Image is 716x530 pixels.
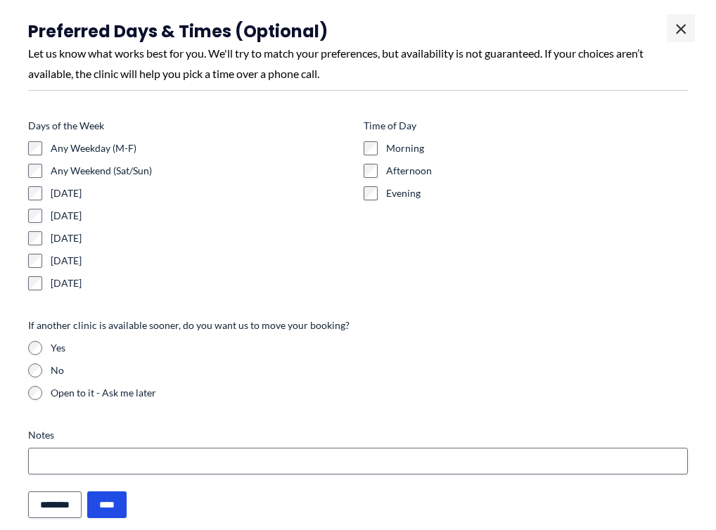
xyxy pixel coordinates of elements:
[386,141,688,155] label: Morning
[28,428,688,442] label: Notes
[28,318,350,332] legend: If another clinic is available sooner, do you want us to move your booking?
[51,386,688,400] label: Open to it - Ask me later
[51,209,352,223] label: [DATE]
[51,231,352,245] label: [DATE]
[28,119,104,133] legend: Days of the Week
[51,254,352,268] label: [DATE]
[667,14,695,42] span: ×
[28,20,688,42] h3: Preferred Days & Times (Optional)
[51,276,352,290] label: [DATE]
[51,363,688,377] label: No
[386,164,688,178] label: Afternoon
[51,341,688,355] label: Yes
[51,141,352,155] label: Any Weekday (M-F)
[28,43,688,84] div: Let us know what works best for you. We'll try to match your preferences, but availability is not...
[386,186,688,200] label: Evening
[51,164,352,178] label: Any Weekend (Sat/Sun)
[51,186,352,200] label: [DATE]
[364,119,416,133] legend: Time of Day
